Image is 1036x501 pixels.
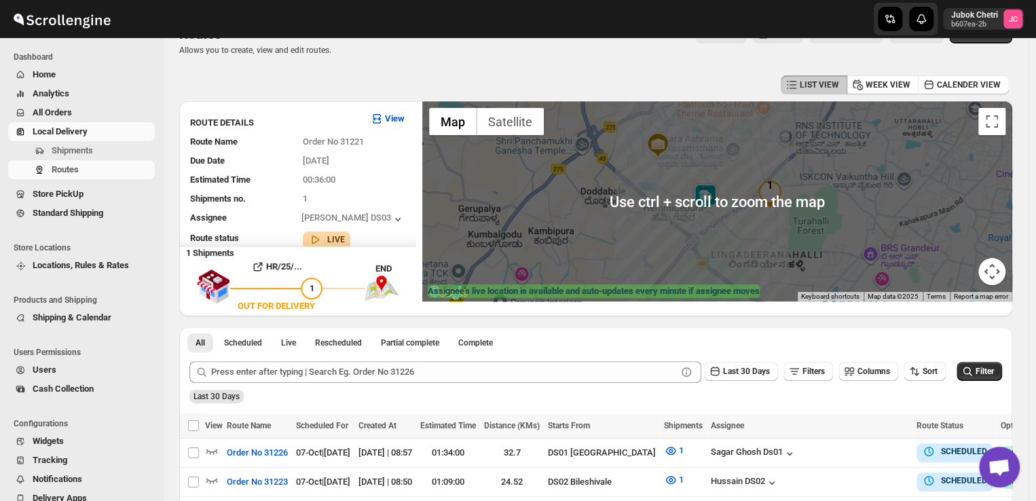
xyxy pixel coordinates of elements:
button: Locations, Rules & Rates [8,256,155,275]
span: Order No 31226 [227,446,288,460]
button: Tracking [8,451,155,470]
img: ScrollEngine [11,2,113,36]
span: Home [33,69,56,79]
span: Routes [52,164,79,174]
button: All routes [187,333,213,352]
button: Routes [8,160,155,179]
span: Scheduled [224,337,262,348]
input: Press enter after typing | Search Eg. Order No 31226 [211,361,677,383]
span: 1 [310,283,314,293]
span: Route Name [227,421,271,430]
span: Cash Collection [33,384,94,394]
button: SCHEDULED [922,445,987,458]
button: CALENDER VIEW [918,75,1009,94]
span: Filter [976,367,994,376]
span: Local Delivery [33,126,88,136]
span: All Orders [33,107,72,117]
button: LIVE [308,233,345,246]
span: [DATE] [303,155,329,166]
label: Assignee's live location is available and auto-updates every minute if assignee moves [428,284,760,298]
text: JC [1009,15,1018,24]
button: Notifications [8,470,155,489]
button: Map camera controls [978,258,1005,285]
button: SCHEDULED [922,474,987,487]
span: Shipments [664,421,703,430]
span: Users [33,365,56,375]
div: OUT FOR DELIVERY [238,299,315,313]
span: Widgets [33,436,64,446]
button: HR/25/... [230,256,322,278]
button: 1 [656,469,692,491]
span: LIST VIEW [800,79,839,90]
span: Map data ©2025 [868,293,919,300]
span: Filters [802,367,825,376]
button: Columns [838,362,898,381]
div: [DATE] | 08:57 [358,446,412,460]
button: Show satellite imagery [477,108,544,135]
button: [PERSON_NAME] DS03 [301,212,405,226]
span: Starts From [548,421,590,430]
button: User menu [943,8,1024,30]
span: 07-Oct | [DATE] [296,447,350,458]
div: DS02 Bileshivale [548,475,656,489]
b: HR/25/... [266,261,302,272]
button: View [362,108,413,130]
span: Tracking [33,455,67,465]
span: Estimated Time [420,421,476,430]
span: Partial complete [381,337,439,348]
b: LIVE [327,235,345,244]
span: Products and Shipping [14,295,156,305]
span: Notifications [33,474,82,484]
a: Terms (opens in new tab) [927,293,946,300]
span: Users Permissions [14,347,156,358]
span: Analytics [33,88,69,98]
button: Toggle fullscreen view [978,108,1005,135]
span: Columns [857,367,890,376]
span: Rescheduled [315,337,362,348]
button: Analytics [8,84,155,103]
span: WEEK VIEW [866,79,910,90]
span: 07-Oct | [DATE] [296,477,350,487]
b: SCHEDULED [941,476,987,485]
img: Google [426,284,470,301]
span: Scheduled For [296,421,348,430]
span: Due Date [190,155,225,166]
div: DS01 [GEOGRAPHIC_DATA] [548,446,656,460]
button: Order No 31223 [219,471,296,493]
span: Created At [358,421,396,430]
span: Order No 31223 [227,475,288,489]
button: Last 30 Days [704,362,778,381]
a: Report a map error [954,293,1008,300]
button: Filters [783,362,833,381]
span: Assignee [711,421,744,430]
button: 1 [656,440,692,462]
img: trip_end.png [365,276,399,301]
p: b607ea-2b [951,20,998,29]
span: Route status [190,233,239,243]
span: Complete [458,337,493,348]
span: Sort [923,367,938,376]
button: WEEK VIEW [847,75,919,94]
span: Jubok Chetri [1003,10,1022,29]
b: View [385,113,405,124]
span: 1 [679,475,684,485]
b: SCHEDULED [941,447,987,456]
span: Route Status [917,421,963,430]
div: 24.52 [484,475,540,489]
div: Open chat [979,447,1020,487]
span: Last 30 Days [193,392,240,401]
button: Order No 31226 [219,442,296,464]
p: Allows you to create, view and edit routes. [179,45,331,56]
button: Show street map [429,108,477,135]
span: Standard Shipping [33,208,103,218]
span: Dashboard [14,52,156,62]
span: Assignee [190,212,227,223]
button: Hussain DS02 [711,476,779,489]
button: Widgets [8,432,155,451]
span: Configurations [14,418,156,429]
span: Last 30 Days [723,367,770,376]
button: Sort [904,362,946,381]
span: 00:36:00 [303,174,335,185]
span: Route Name [190,136,238,147]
